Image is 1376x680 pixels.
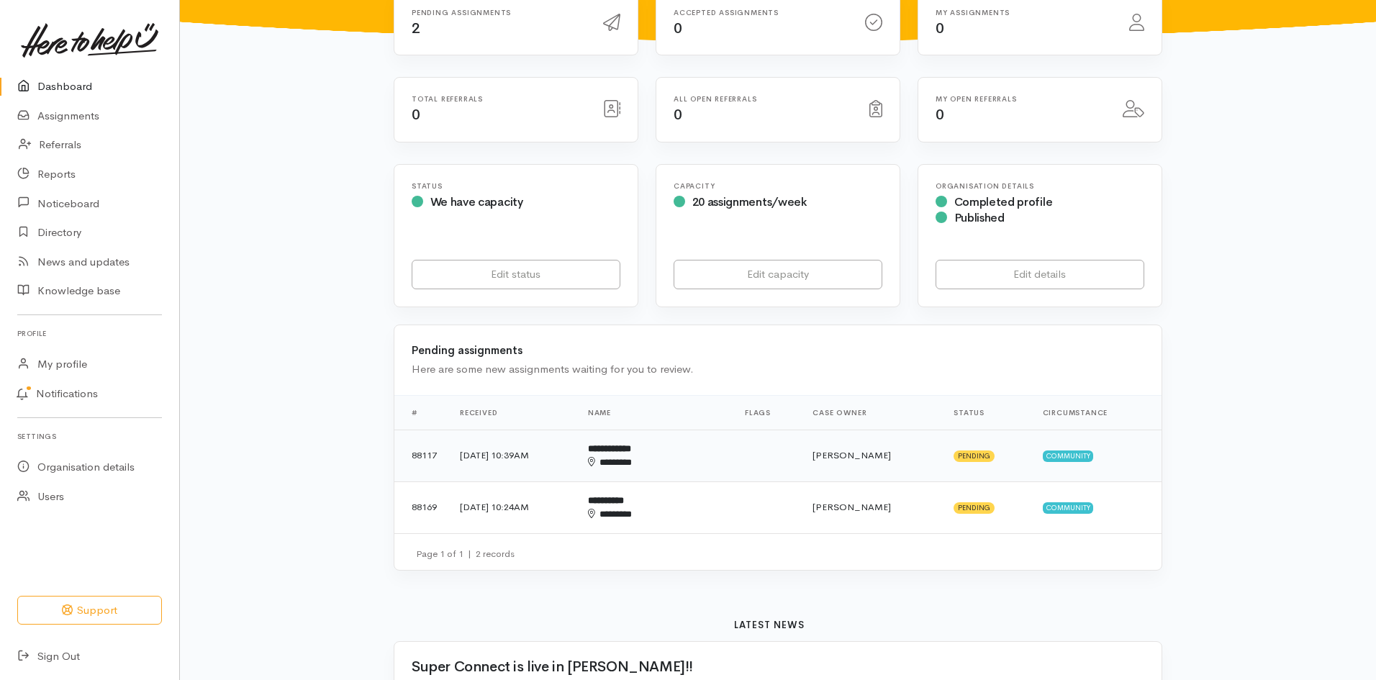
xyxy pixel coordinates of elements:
span: 20 assignments/week [692,194,807,209]
td: [DATE] 10:24AM [448,481,576,533]
h6: Capacity [674,182,882,190]
h6: My open referrals [936,95,1105,103]
span: Completed profile [954,194,1053,209]
th: Status [942,395,1031,430]
h6: Profile [17,324,162,343]
a: Edit capacity [674,260,882,289]
th: Name [576,395,733,430]
span: Community [1043,450,1094,462]
span: Published [954,210,1005,225]
th: Flags [733,395,801,430]
h6: My assignments [936,9,1112,17]
button: Support [17,596,162,625]
div: Here are some new assignments waiting for you to review. [412,361,1144,378]
span: We have capacity [430,194,523,209]
h6: Organisation Details [936,182,1144,190]
td: [PERSON_NAME] [801,481,942,533]
h2: Super Connect is live in [PERSON_NAME]!! [412,659,1127,675]
h6: Settings [17,427,162,446]
th: Circumstance [1031,395,1162,430]
b: Pending assignments [412,343,522,357]
span: | [468,548,471,560]
span: 2 [412,19,420,37]
b: Latest news [734,619,805,631]
small: Page 1 of 1 2 records [416,548,515,560]
h6: Accepted assignments [674,9,848,17]
span: 0 [936,106,944,124]
td: [PERSON_NAME] [801,430,942,481]
th: Received [448,395,576,430]
span: Pending [954,450,995,462]
span: 0 [674,106,682,124]
td: 88117 [394,430,448,481]
h6: Total referrals [412,95,586,103]
th: # [394,395,448,430]
a: Edit status [412,260,620,289]
span: Pending [954,502,995,514]
h6: Status [412,182,620,190]
span: 0 [674,19,682,37]
a: Edit details [936,260,1144,289]
span: Community [1043,502,1094,514]
th: Case Owner [801,395,942,430]
td: [DATE] 10:39AM [448,430,576,481]
h6: All open referrals [674,95,852,103]
span: 0 [936,19,944,37]
td: 88169 [394,481,448,533]
h6: Pending assignments [412,9,586,17]
span: 0 [412,106,420,124]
